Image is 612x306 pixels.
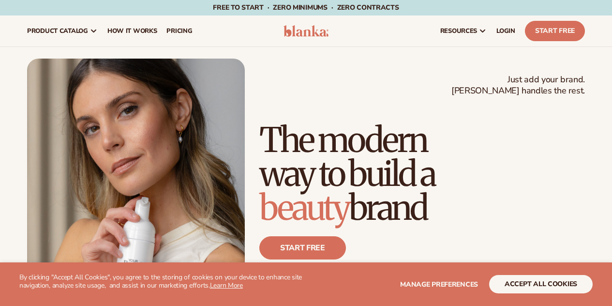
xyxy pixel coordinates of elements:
[435,15,492,46] a: resources
[259,236,346,260] a: Start free
[259,123,585,225] h1: The modern way to build a brand
[27,27,88,35] span: product catalog
[162,15,197,46] a: pricing
[107,27,157,35] span: How It Works
[400,280,478,289] span: Manage preferences
[284,25,329,37] img: logo
[496,27,515,35] span: LOGIN
[22,15,103,46] a: product catalog
[525,21,585,41] a: Start Free
[492,15,520,46] a: LOGIN
[166,27,192,35] span: pricing
[210,281,243,290] a: Learn More
[451,74,585,97] span: Just add your brand. [PERSON_NAME] handles the rest.
[489,275,593,293] button: accept all cookies
[213,3,399,12] span: Free to start · ZERO minimums · ZERO contracts
[440,27,477,35] span: resources
[400,275,478,293] button: Manage preferences
[19,274,306,290] p: By clicking "Accept All Cookies", you agree to the storing of cookies on your device to enhance s...
[259,186,349,229] span: beauty
[103,15,162,46] a: How It Works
